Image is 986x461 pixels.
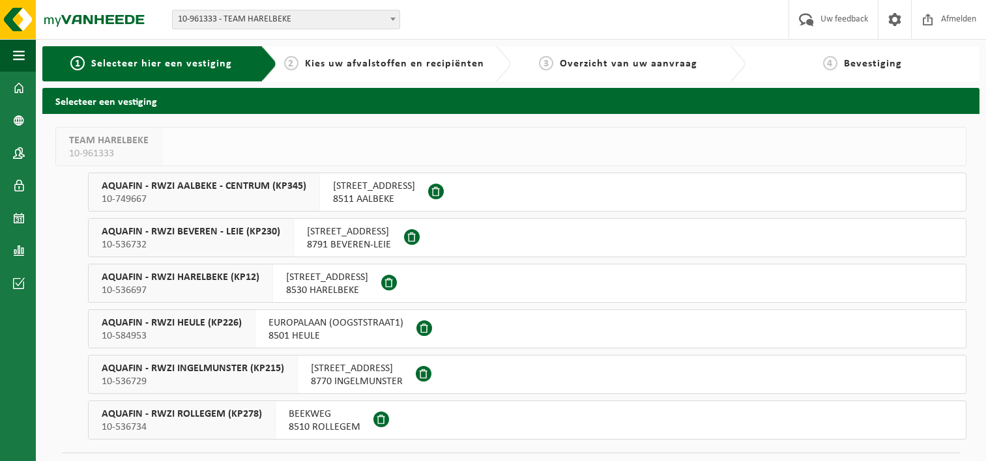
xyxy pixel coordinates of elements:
[102,316,242,329] span: AQUAFIN - RWZI HEULE (KP226)
[286,271,368,284] span: [STREET_ADDRESS]
[88,218,966,257] button: AQUAFIN - RWZI BEVEREN - LEIE (KP230) 10-536732 [STREET_ADDRESS]8791 BEVEREN-LEIE
[333,180,415,193] span: [STREET_ADDRESS]
[69,147,149,160] span: 10-961333
[102,408,262,421] span: AQUAFIN - RWZI ROLLEGEM (KP278)
[88,173,966,212] button: AQUAFIN - RWZI AALBEKE - CENTRUM (KP345) 10-749667 [STREET_ADDRESS]8511 AALBEKE
[305,59,484,69] span: Kies uw afvalstoffen en recipiënten
[268,329,403,342] span: 8501 HEULE
[102,421,262,434] span: 10-536734
[88,309,966,348] button: AQUAFIN - RWZI HEULE (KP226) 10-584953 EUROPALAAN (OOGSTSTRAAT1)8501 HEULE
[88,355,966,394] button: AQUAFIN - RWZI INGELMUNSTER (KP215) 10-536729 [STREET_ADDRESS]8770 INGELMUNSTER
[311,362,403,375] span: [STREET_ADDRESS]
[102,180,306,193] span: AQUAFIN - RWZI AALBEKE - CENTRUM (KP345)
[560,59,697,69] span: Overzicht van uw aanvraag
[42,88,979,113] h2: Selecteer een vestiging
[823,56,837,70] span: 4
[286,284,368,297] span: 8530 HARELBEKE
[307,238,391,251] span: 8791 BEVEREN-LEIE
[102,225,280,238] span: AQUAFIN - RWZI BEVEREN - LEIE (KP230)
[268,316,403,329] span: EUROPALAAN (OOGSTSTRAAT1)
[289,421,360,434] span: 8510 ROLLEGEM
[172,10,400,29] span: 10-961333 - TEAM HARELBEKE
[289,408,360,421] span: BEEKWEG
[284,56,298,70] span: 2
[102,329,242,342] span: 10-584953
[69,134,149,147] span: TEAM HARELBEKE
[102,362,284,375] span: AQUAFIN - RWZI INGELMUNSTER (KP215)
[333,193,415,206] span: 8511 AALBEKE
[539,56,553,70] span: 3
[173,10,399,29] span: 10-961333 - TEAM HARELBEKE
[102,375,284,388] span: 10-536729
[311,375,403,388] span: 8770 INGELMUNSTER
[102,284,259,297] span: 10-536697
[102,238,280,251] span: 10-536732
[102,193,306,206] span: 10-749667
[91,59,232,69] span: Selecteer hier een vestiging
[844,59,902,69] span: Bevestiging
[88,400,966,440] button: AQUAFIN - RWZI ROLLEGEM (KP278) 10-536734 BEEKWEG8510 ROLLEGEM
[102,271,259,284] span: AQUAFIN - RWZI HARELBEKE (KP12)
[70,56,85,70] span: 1
[307,225,391,238] span: [STREET_ADDRESS]
[88,264,966,303] button: AQUAFIN - RWZI HARELBEKE (KP12) 10-536697 [STREET_ADDRESS]8530 HARELBEKE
